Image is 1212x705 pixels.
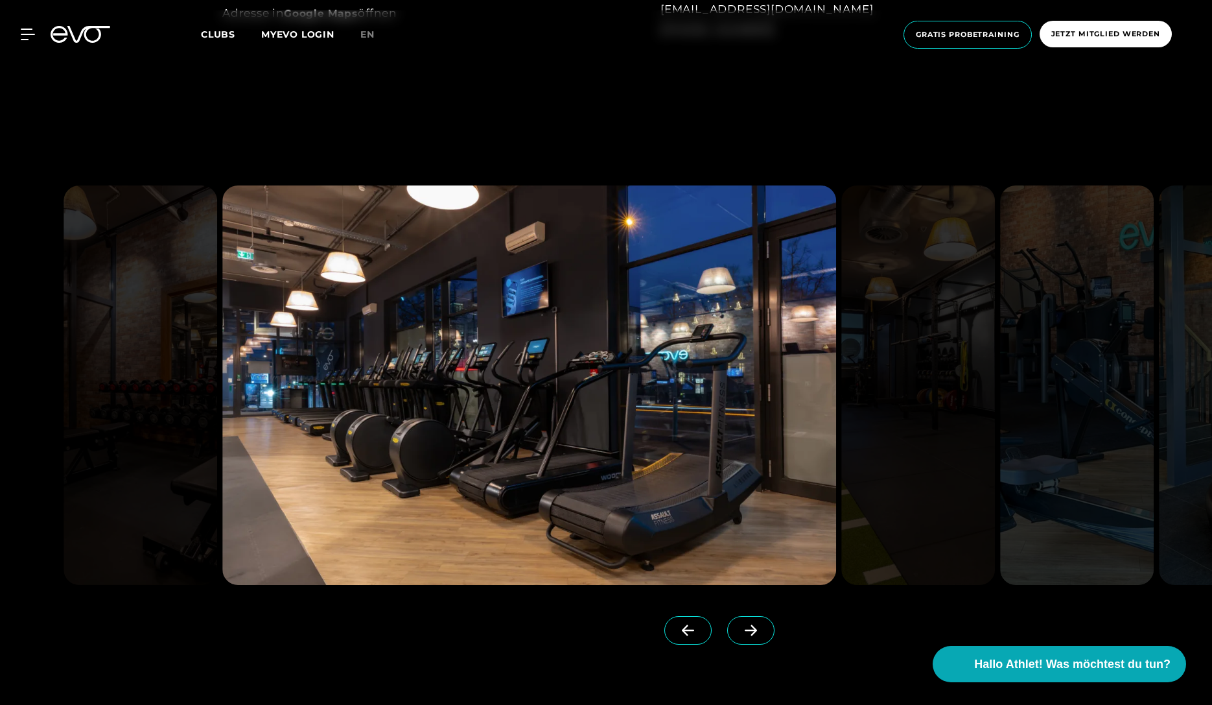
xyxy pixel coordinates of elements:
[933,646,1186,682] button: Hallo Athlet! Was möchtest du tun?
[974,656,1171,673] span: Hallo Athlet! Was möchtest du tun?
[1051,29,1160,40] span: Jetzt Mitglied werden
[360,27,390,42] a: en
[841,185,995,585] img: evofitness
[1036,21,1176,49] a: Jetzt Mitglied werden
[261,29,334,40] a: MYEVO LOGIN
[201,29,235,40] span: Clubs
[222,185,836,585] img: evofitness
[360,29,375,40] span: en
[64,185,217,585] img: evofitness
[1000,185,1154,585] img: evofitness
[201,28,261,40] a: Clubs
[916,29,1020,40] span: Gratis Probetraining
[900,21,1036,49] a: Gratis Probetraining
